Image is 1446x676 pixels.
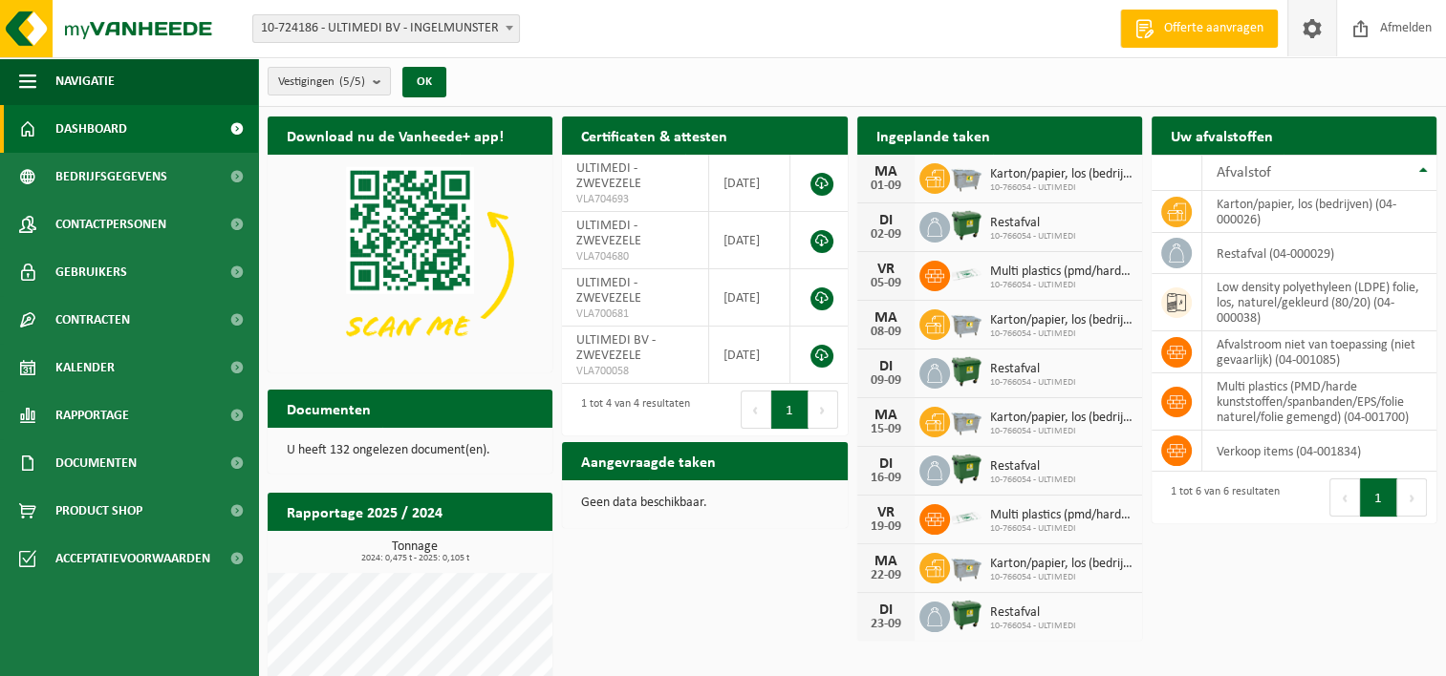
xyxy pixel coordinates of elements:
div: 01-09 [867,180,905,193]
span: Dashboard [55,105,127,153]
div: 23-09 [867,618,905,631]
td: low density polyethyleen (LDPE) folie, los, naturel/gekleurd (80/20) (04-000038) [1202,274,1436,331]
div: 15-09 [867,423,905,436]
span: Restafval [990,605,1076,621]
img: WB-2500-GAL-GY-01 [950,550,982,582]
h3: Tonnage [277,540,552,563]
span: VLA700058 [576,364,694,379]
span: 2024: 0,475 t - 2025: 0,105 t [277,554,552,563]
span: Acceptatievoorwaarden [55,535,210,582]
td: [DATE] [709,327,790,384]
img: WB-2500-GAL-GY-01 [950,306,982,339]
span: Restafval [990,362,1076,377]
img: WB-1100-HPE-GN-01 [950,453,982,485]
td: verkoop items (04-001834) [1202,431,1436,472]
img: WB-1100-HPE-GN-01 [950,209,982,242]
count: (5/5) [339,75,365,88]
span: 10-766054 - ULTIMEDI [990,572,1133,583]
div: 02-09 [867,228,905,242]
span: ULTIMEDI - ZWEVEZELE [576,161,641,191]
span: Karton/papier, los (bedrijven) [990,411,1133,426]
span: 10-766054 - ULTIMEDI [990,280,1133,291]
div: DI [867,359,905,374]
td: [DATE] [709,155,790,212]
span: Offerte aanvragen [1159,19,1268,38]
span: 10-766054 - ULTIMEDI [990,475,1076,486]
button: Vestigingen(5/5) [268,67,391,95]
span: 10-766054 - ULTIMEDI [990,328,1133,340]
div: VR [867,262,905,277]
span: VLA704693 [576,192,694,207]
span: 10-724186 - ULTIMEDI BV - INGELMUNSTER [253,15,519,42]
span: Vestigingen [278,68,365,96]
h2: Certificaten & attesten [562,116,746,154]
a: Offerte aanvragen [1120,10,1278,48]
img: WB-2500-GAL-GY-01 [950,404,982,436]
h2: Uw afvalstoffen [1152,116,1292,154]
span: 10-766054 - ULTIMEDI [990,621,1076,632]
div: MA [867,164,905,180]
span: VLA700681 [576,306,694,322]
td: restafval (04-000029) [1202,233,1436,274]
img: WB-1100-HPE-GN-01 [950,355,982,388]
div: 16-09 [867,472,905,485]
span: Bedrijfsgegevens [55,153,167,201]
span: Contracten [55,296,130,344]
span: 10-724186 - ULTIMEDI BV - INGELMUNSTER [252,14,520,43]
span: Product Shop [55,487,142,535]
span: 10-766054 - ULTIMEDI [990,182,1133,194]
div: VR [867,505,905,520]
div: 1 tot 6 van 6 resultaten [1161,476,1280,518]
div: MA [867,310,905,326]
td: [DATE] [709,212,790,269]
div: 08-09 [867,326,905,339]
img: WB-1100-HPE-GN-01 [950,599,982,631]
h2: Rapportage 2025 / 2024 [268,493,462,530]
img: LP-SK-00500-LPE-16 [950,258,982,290]
div: DI [867,456,905,472]
td: afvalstroom niet van toepassing (niet gevaarlijk) (04-001085) [1202,331,1436,373]
button: Next [1397,478,1427,517]
div: DI [867,213,905,228]
span: Kalender [55,344,115,391]
div: 22-09 [867,569,905,582]
div: MA [867,554,905,569]
span: Documenten [55,439,137,487]
span: 10-766054 - ULTIMEDI [990,523,1133,535]
span: Navigatie [55,57,115,105]
div: 05-09 [867,277,905,290]
span: ULTIMEDI - ZWEVEZELE [576,276,641,306]
span: Contactpersonen [55,201,166,248]
button: 1 [1360,478,1397,517]
h2: Ingeplande taken [857,116,1009,154]
td: multi plastics (PMD/harde kunststoffen/spanbanden/EPS/folie naturel/folie gemengd) (04-001700) [1202,373,1436,431]
div: 19-09 [867,520,905,534]
span: ULTIMEDI - ZWEVEZELE [576,219,641,248]
button: Previous [741,391,771,429]
button: 1 [771,391,809,429]
img: LP-SK-00500-LPE-16 [950,501,982,534]
span: Multi plastics (pmd/harde kunststoffen/spanbanden/eps/folie naturel/folie gemeng... [990,508,1133,523]
p: U heeft 132 ongelezen document(en). [287,444,533,457]
span: Restafval [990,459,1076,475]
span: 10-766054 - ULTIMEDI [990,426,1133,437]
h2: Aangevraagde taken [562,442,735,479]
span: Restafval [990,216,1076,231]
div: 1 tot 4 van 4 resultaten [572,389,690,431]
div: DI [867,602,905,618]
span: VLA704680 [576,249,694,264]
span: Gebruikers [55,248,127,296]
button: Next [809,391,838,429]
p: Geen data beschikbaar. [581,496,828,510]
img: Download de VHEPlus App [268,155,552,369]
div: MA [867,408,905,423]
td: [DATE] [709,269,790,327]
span: 10-766054 - ULTIMEDI [990,231,1076,243]
span: Multi plastics (pmd/harde kunststoffen/spanbanden/eps/folie naturel/folie gemeng... [990,264,1133,280]
button: Previous [1329,478,1360,517]
span: Rapportage [55,391,129,439]
span: Karton/papier, los (bedrijven) [990,557,1133,572]
img: WB-2500-GAL-GY-01 [950,160,982,193]
h2: Documenten [268,390,390,427]
div: 09-09 [867,374,905,388]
